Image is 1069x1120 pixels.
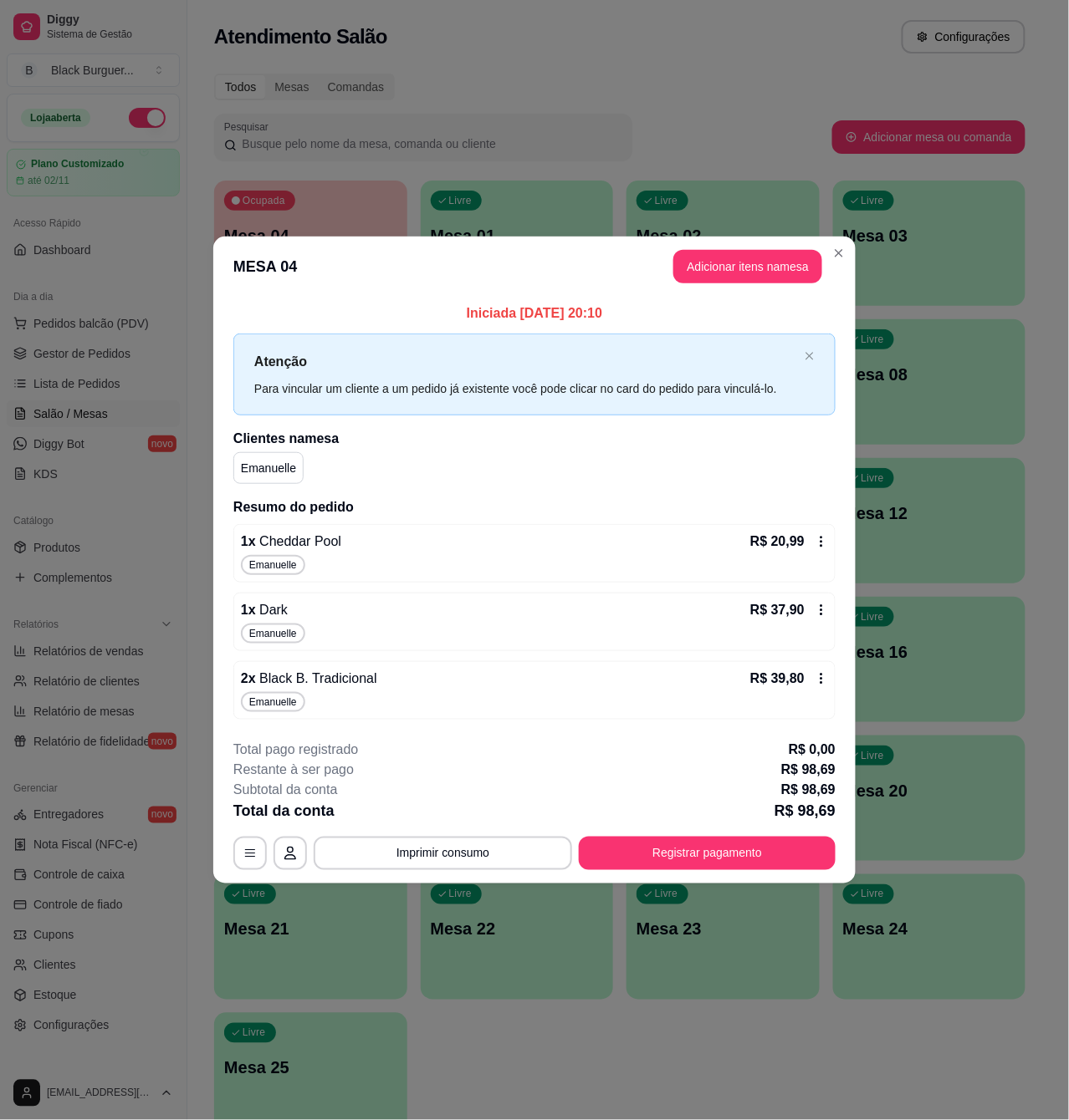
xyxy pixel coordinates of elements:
span: Emanuelle [246,695,300,709]
header: MESA 04 [213,237,856,297]
span: Dark [256,603,288,617]
span: Cheddar Pool [256,534,341,548]
p: Total pago registrado [233,740,358,760]
p: R$ 37,90 [750,600,805,620]
p: 2 x [241,669,377,689]
button: close [805,351,815,362]
h2: Resumo do pedido [233,497,836,517]
p: R$ 98,69 [781,780,836,800]
p: R$ 20,99 [750,532,805,552]
span: close [805,351,815,361]
button: Registrar pagamento [579,837,836,870]
p: 1 x [241,532,341,552]
p: Subtotal da conta [233,780,338,800]
p: 1 x [241,600,288,620]
button: Adicionar itens namesa [673,250,822,283]
span: Emanuelle [246,627,300,640]
span: Emanuelle [246,558,300,572]
p: R$ 0,00 [789,740,836,760]
p: Emanuelle [241,460,296,476]
button: Imprimir consumo [314,837,572,870]
p: R$ 98,69 [781,760,836,780]
p: Total da conta [233,800,335,823]
button: Close [826,240,852,267]
p: R$ 39,80 [750,669,805,689]
p: Iniciada [DATE] 20:10 [233,303,836,323]
div: Para vincular um cliente a um pedido já existente você pode clicar no card do pedido para vinculá... [254,379,798,398]
span: Black B. Tradicional [256,671,377,685]
p: Atenção [254,351,798,372]
p: R$ 98,69 [775,800,836,823]
h2: Clientes na mesa [233,429,836,449]
p: Restante à ser pago [233,760,354,780]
